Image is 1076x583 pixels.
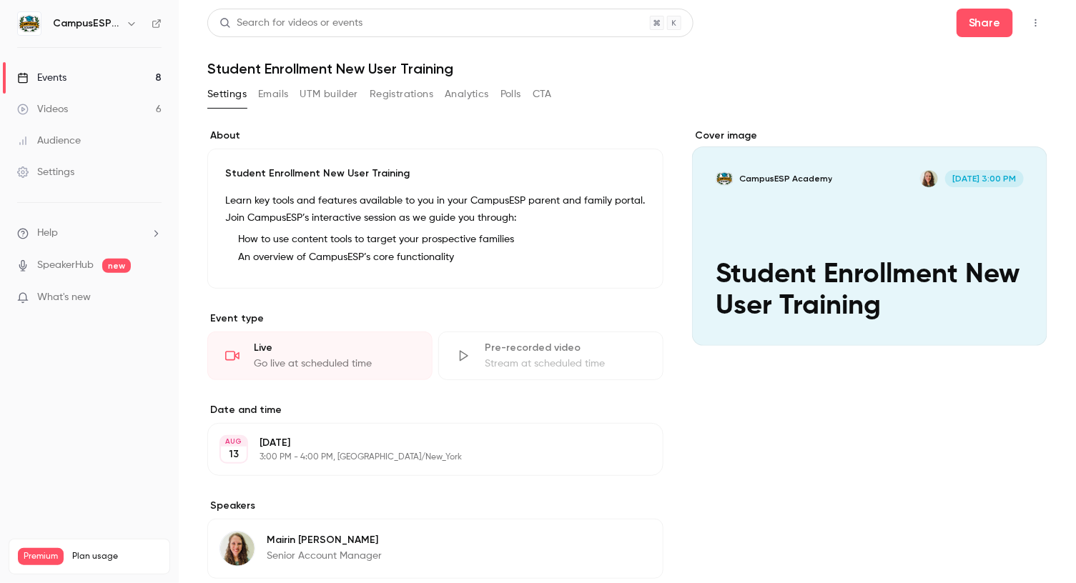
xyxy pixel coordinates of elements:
button: Share [957,9,1013,37]
span: new [102,259,131,273]
h6: CampusESP Academy [53,16,120,31]
label: About [207,129,663,143]
div: Settings [17,165,74,179]
label: Date and time [207,403,663,417]
li: An overview of CampusESP’s core functionality [232,250,646,265]
section: Cover image [692,129,1047,346]
span: Plan usage [72,551,161,562]
a: SpeakerHub [37,258,94,273]
button: Analytics [445,83,489,106]
span: What's new [37,290,91,305]
p: Senior Account Manager [267,549,382,563]
div: Live [254,341,415,355]
p: Mairin [PERSON_NAME] [267,533,382,547]
p: Event type [207,312,663,326]
div: Audience [17,134,81,148]
h1: Student Enrollment New User Training [207,60,1047,77]
div: Events [17,71,66,85]
button: CTA [533,83,552,106]
p: 3:00 PM - 4:00 PM, [GEOGRAPHIC_DATA]/New_York [260,452,588,463]
img: CampusESP Academy [18,12,41,35]
span: Help [37,226,58,241]
p: Student Enrollment New User Training [225,166,646,181]
p: Learn key tools and features available to you in your CampusESP parent and family portal. Join Ca... [225,192,646,226]
div: Stream at scheduled time [485,357,646,371]
button: Polls [500,83,521,106]
p: 13 [229,447,239,462]
div: Videos [17,102,68,116]
div: Mairin MatthewsMairin [PERSON_NAME]Senior Account Manager [207,519,663,579]
div: Go live at scheduled time [254,357,415,371]
span: Premium [18,548,64,565]
li: help-dropdown-opener [17,226,162,241]
button: Registrations [370,83,433,106]
button: Settings [207,83,247,106]
label: Cover image [692,129,1047,143]
div: AUG [221,437,247,447]
img: Mairin Matthews [220,532,255,566]
div: LiveGo live at scheduled time [207,332,433,380]
label: Speakers [207,499,663,513]
div: Search for videos or events [219,16,362,31]
div: Pre-recorded videoStream at scheduled time [438,332,663,380]
p: [DATE] [260,436,588,450]
li: How to use content tools to target your prospective families [232,232,646,247]
button: UTM builder [300,83,358,106]
button: Emails [258,83,288,106]
div: Pre-recorded video [485,341,646,355]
